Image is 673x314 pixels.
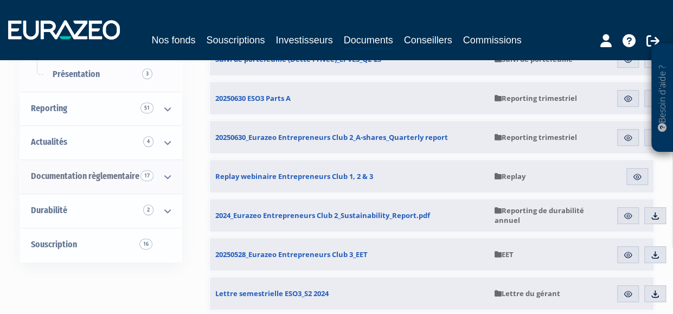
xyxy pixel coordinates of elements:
[8,20,120,40] img: 1732889491-logotype_eurazeo_blanc_rvb.png
[206,33,265,48] a: Souscriptions
[140,102,153,113] span: 51
[623,211,633,221] img: eye.svg
[404,33,452,48] a: Conseillers
[143,136,153,147] span: 4
[275,33,332,48] a: Investisseurs
[623,94,633,104] img: eye.svg
[31,137,67,147] span: Actualités
[20,228,182,262] a: Souscription16
[142,68,152,79] span: 3
[215,249,368,259] span: 20250528_Eurazeo Entrepreneurs Club 3_EET
[31,103,67,113] span: Reporting
[650,55,660,65] img: download.svg
[495,132,577,142] span: Reporting trimestriel
[151,33,195,48] a: Nos fonds
[495,249,514,259] span: EET
[656,49,669,147] p: Besoin d'aide ?
[495,289,560,298] span: Lettre du gérant
[31,205,67,215] span: Durabilité
[344,33,393,49] a: Documents
[210,82,489,114] a: 20250630 ESO3 Parts A
[210,160,489,193] a: Replay webinaire Entrepreneurs Club 1, 2 & 3
[215,132,448,142] span: 20250630_Eurazeo Entrepreneurs Club 2_A-shares_Quarterly report
[210,277,489,310] a: Lettre semestrielle ESO3_S2 2024
[650,94,660,104] img: download.svg
[210,121,489,153] a: 20250630_Eurazeo Entrepreneurs Club 2_A-shares_Quarterly report
[623,55,633,65] img: eye.svg
[495,206,604,225] span: Reporting de durabilité annuel
[20,92,182,126] a: Reporting 51
[53,69,100,79] span: Présentation
[215,93,291,103] span: 20250630 ESO3 Parts A
[623,250,633,260] img: eye.svg
[20,194,182,228] a: Durabilité 2
[139,239,152,249] span: 16
[650,289,660,299] img: download.svg
[215,289,329,298] span: Lettre semestrielle ESO3_S2 2024
[31,239,77,249] span: Souscription
[31,171,139,181] span: Documentation règlementaire
[650,211,660,221] img: download.svg
[623,133,633,143] img: eye.svg
[650,250,660,260] img: download.svg
[623,289,633,299] img: eye.svg
[140,170,153,181] span: 17
[143,204,153,215] span: 2
[215,210,430,220] span: 2024_Eurazeo Entrepreneurs Club 2_Sustainability_Report.pdf
[495,171,525,181] span: Replay
[20,57,182,92] a: Présentation3
[463,33,522,48] a: Commissions
[20,125,182,159] a: Actualités 4
[632,172,642,182] img: eye.svg
[650,133,660,143] img: download.svg
[210,199,489,232] a: 2024_Eurazeo Entrepreneurs Club 2_Sustainability_Report.pdf
[495,93,577,103] span: Reporting trimestriel
[20,159,182,194] a: Documentation règlementaire 17
[210,238,489,271] a: 20250528_Eurazeo Entrepreneurs Club 3_EET
[215,171,373,181] span: Replay webinaire Entrepreneurs Club 1, 2 & 3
